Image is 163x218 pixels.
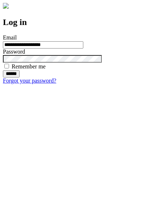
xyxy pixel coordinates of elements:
a: Forgot your password? [3,77,56,84]
label: Email [3,34,17,41]
img: logo-4e3dc11c47720685a147b03b5a06dd966a58ff35d612b21f08c02c0306f2b779.png [3,3,9,9]
label: Remember me [12,63,46,70]
label: Password [3,49,25,55]
h2: Log in [3,17,160,27]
